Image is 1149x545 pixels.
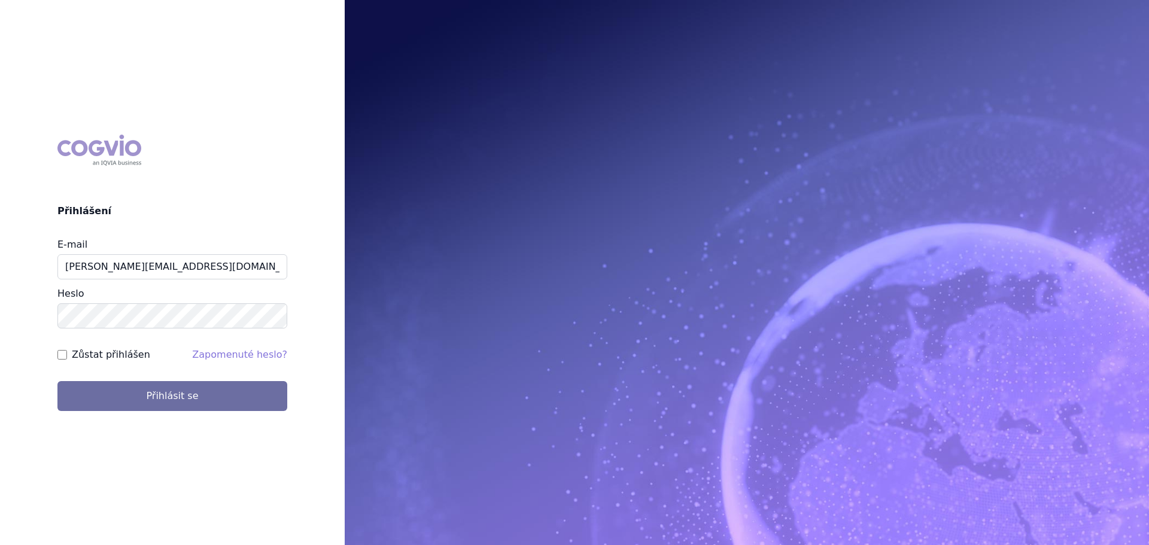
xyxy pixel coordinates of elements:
[57,288,84,299] label: Heslo
[57,204,287,218] h2: Přihlášení
[57,239,87,250] label: E-mail
[57,135,141,166] div: COGVIO
[192,349,287,360] a: Zapomenuté heslo?
[57,381,287,411] button: Přihlásit se
[72,348,150,362] label: Zůstat přihlášen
